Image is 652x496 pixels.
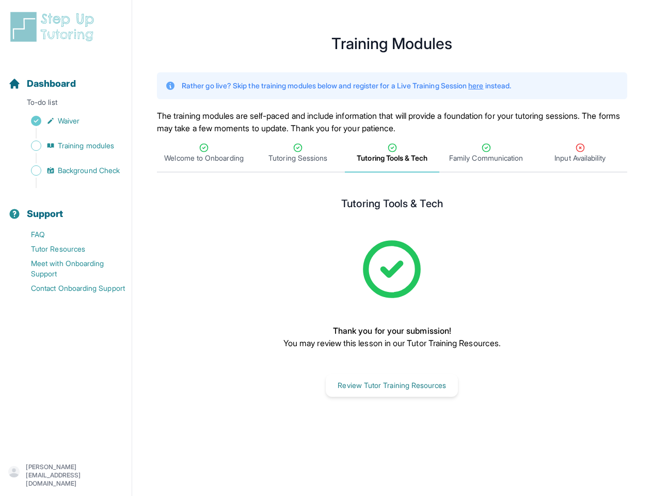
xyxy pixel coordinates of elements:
span: Input Availability [554,153,606,163]
a: Waiver [8,114,132,128]
nav: Tabs [157,134,627,173]
a: FAQ [8,227,132,242]
p: You may review this lesson in our Tutor Training Resources. [283,337,501,349]
a: Contact Onboarding Support [8,281,132,296]
p: Rather go live? Skip the training modules below and register for a Live Training Session instead. [182,81,511,91]
span: Tutoring Tools & Tech [357,153,427,163]
button: Review Tutor Training Resources [326,374,458,397]
button: Dashboard [4,60,128,95]
button: [PERSON_NAME][EMAIL_ADDRESS][DOMAIN_NAME] [8,463,123,488]
span: Training modules [58,141,114,151]
a: Background Check [8,163,132,178]
p: To-do list [4,97,128,112]
span: Welcome to Onboarding [164,153,243,163]
span: Background Check [58,165,120,176]
a: Meet with Onboarding Support [8,256,132,281]
span: Family Communication [449,153,523,163]
span: Support [27,207,63,221]
p: [PERSON_NAME][EMAIL_ADDRESS][DOMAIN_NAME] [26,463,123,488]
a: here [468,81,483,90]
h2: Tutoring Tools & Tech [341,197,442,214]
a: Training modules [8,138,132,153]
span: Dashboard [27,76,76,91]
span: Waiver [58,116,79,126]
img: logo [8,10,100,43]
span: Tutoring Sessions [268,153,327,163]
h1: Training Modules [157,37,627,50]
a: Dashboard [8,76,76,91]
a: Tutor Resources [8,242,132,256]
a: Review Tutor Training Resources [326,380,458,390]
p: The training modules are self-paced and include information that will provide a foundation for yo... [157,110,627,134]
button: Support [4,190,128,225]
p: Thank you for your submission! [283,324,501,337]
